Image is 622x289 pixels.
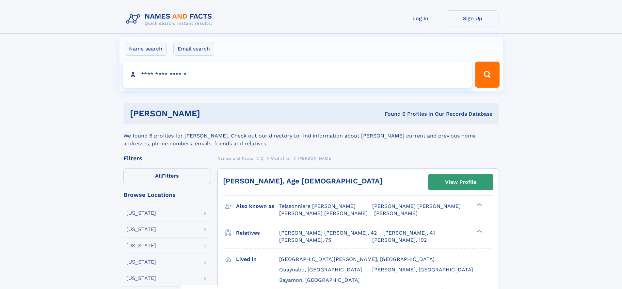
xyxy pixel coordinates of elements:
span: [GEOGRAPHIC_DATA][PERSON_NAME], [GEOGRAPHIC_DATA] [279,256,435,262]
span: Teissonniere [PERSON_NAME] [279,203,356,209]
div: [US_STATE] [126,243,156,248]
a: Names and Facts [217,154,253,162]
div: [US_STATE] [126,259,156,265]
a: [PERSON_NAME], 102 [372,237,427,244]
div: Browse Locations [123,192,211,198]
div: ❯ [475,203,483,207]
span: All [155,173,162,179]
a: [PERSON_NAME], 75 [279,237,331,244]
div: ❯ [475,229,483,233]
div: Found 6 Profiles In Our Records Database [292,110,492,118]
h3: Lived in [236,254,279,265]
a: View Profile [428,174,493,190]
label: Filters [123,168,211,184]
img: Logo Names and Facts [123,10,217,28]
h3: Also known as [236,201,279,212]
a: Sign Up [447,10,499,26]
span: Q [261,156,264,161]
div: [US_STATE] [126,210,156,216]
span: Bayamon, [GEOGRAPHIC_DATA] [279,277,360,283]
a: Quilichini [271,154,290,162]
h1: [PERSON_NAME] [130,109,293,118]
a: [PERSON_NAME], Age [DEMOGRAPHIC_DATA] [223,177,382,185]
span: [PERSON_NAME], [GEOGRAPHIC_DATA] [372,267,473,273]
input: search input [123,62,472,88]
a: [PERSON_NAME], 41 [383,229,435,237]
span: Guaynabo, [GEOGRAPHIC_DATA] [279,267,362,273]
span: Quilichini [271,156,290,161]
span: [PERSON_NAME] [374,210,418,216]
button: Search Button [475,62,499,88]
h3: Relatives [236,227,279,238]
div: Filters [123,155,211,161]
span: [PERSON_NAME] [PERSON_NAME] [279,210,368,216]
label: Email search [173,42,214,56]
div: [US_STATE] [126,276,156,281]
a: Q [261,154,264,162]
span: [PERSON_NAME] [298,156,333,161]
span: [PERSON_NAME] [PERSON_NAME] [372,203,461,209]
div: View Profile [445,175,476,190]
a: Log In [394,10,447,26]
div: [US_STATE] [126,227,156,232]
a: [PERSON_NAME] [PERSON_NAME], 42 [279,229,377,237]
div: We found 6 profiles for [PERSON_NAME]. Check out our directory to find information about [PERSON_... [123,124,499,148]
label: Name search [125,42,167,56]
